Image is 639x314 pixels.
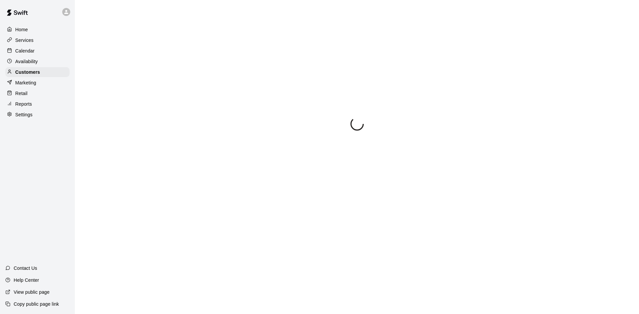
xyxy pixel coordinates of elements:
p: Settings [15,111,33,118]
p: Reports [15,101,32,107]
p: View public page [14,289,50,295]
a: Availability [5,56,70,66]
p: Home [15,26,28,33]
p: Customers [15,69,40,75]
p: Retail [15,90,28,97]
a: Home [5,25,70,35]
p: Copy public page link [14,301,59,307]
p: Contact Us [14,265,37,271]
a: Settings [5,110,70,120]
a: Calendar [5,46,70,56]
p: Availability [15,58,38,65]
a: Marketing [5,78,70,88]
a: Reports [5,99,70,109]
p: Help Center [14,277,39,283]
p: Calendar [15,48,35,54]
a: Customers [5,67,70,77]
a: Retail [5,88,70,98]
p: Marketing [15,79,36,86]
p: Services [15,37,34,44]
a: Services [5,35,70,45]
